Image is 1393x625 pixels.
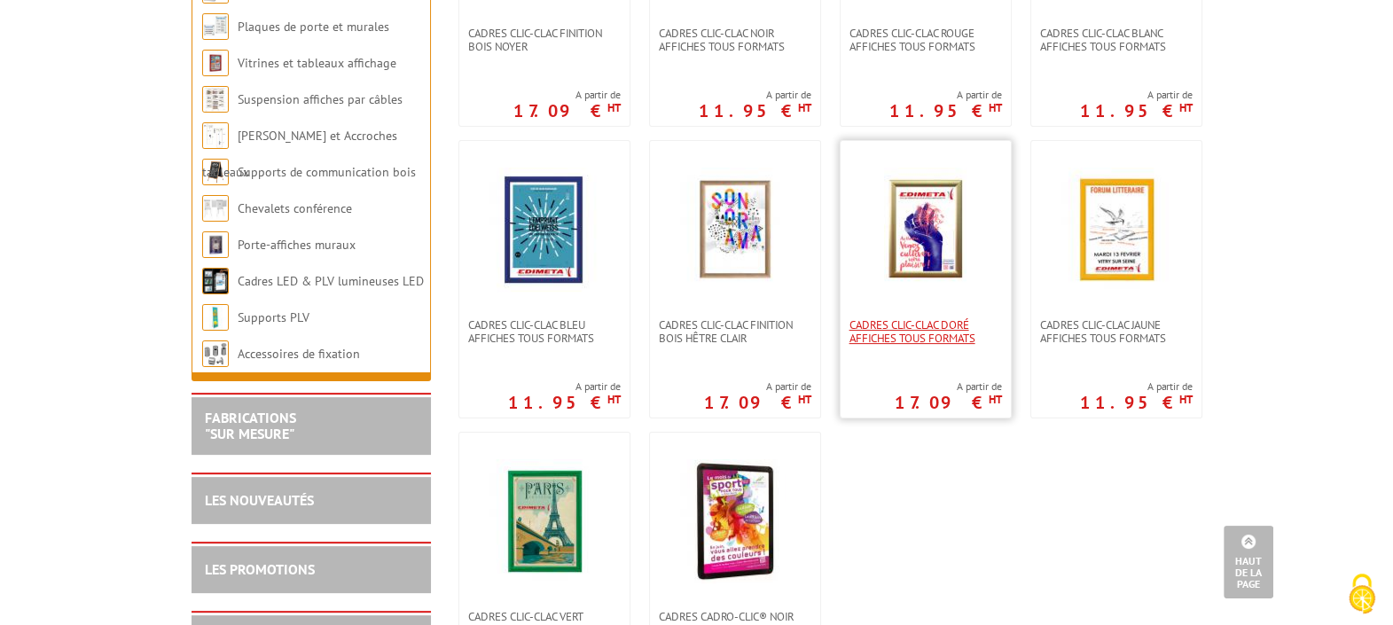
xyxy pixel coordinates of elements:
[482,168,607,292] img: Cadres clic-clac bleu affiches tous formats
[1340,572,1384,616] img: Cookies (fenêtre modale)
[889,105,1002,116] p: 11.95 €
[1331,565,1393,625] button: Cookies (fenêtre modale)
[1054,168,1178,292] img: Cadres clic-clac jaune affiches tous formats
[513,105,621,116] p: 17.09 €
[895,397,1002,408] p: 17.09 €
[650,27,820,53] a: Cadres clic-clac noir affiches tous formats
[798,100,811,115] sup: HT
[468,318,621,345] span: Cadres clic-clac bleu affiches tous formats
[238,91,403,107] a: Suspension affiches par câbles
[202,340,229,367] img: Accessoires de fixation
[238,346,360,362] a: Accessoires de fixation
[238,55,396,71] a: Vitrines et tableaux affichage
[841,318,1011,345] a: Cadres clic-clac doré affiches tous formats
[1031,27,1201,53] a: Cadres clic-clac blanc affiches tous formats
[1224,526,1273,598] a: Haut de la page
[238,237,356,253] a: Porte-affiches muraux
[238,164,416,180] a: Supports de communication bois
[202,128,397,180] a: [PERSON_NAME] et Accroches tableaux
[849,27,1002,53] span: Cadres clic-clac rouge affiches tous formats
[482,459,607,583] img: Cadres clic-clac vert affiches tous formats
[202,50,229,76] img: Vitrines et tableaux affichage
[607,392,621,407] sup: HT
[607,100,621,115] sup: HT
[238,19,389,35] a: Plaques de porte et murales
[841,27,1011,53] a: Cadres clic-clac rouge affiches tous formats
[989,100,1002,115] sup: HT
[1080,379,1193,394] span: A partir de
[1040,318,1193,345] span: Cadres clic-clac jaune affiches tous formats
[508,397,621,408] p: 11.95 €
[459,318,630,345] a: Cadres clic-clac bleu affiches tous formats
[1031,318,1201,345] a: Cadres clic-clac jaune affiches tous formats
[659,27,811,53] span: Cadres clic-clac noir affiches tous formats
[699,88,811,102] span: A partir de
[704,397,811,408] p: 17.09 €
[1179,100,1193,115] sup: HT
[238,200,352,216] a: Chevalets conférence
[650,318,820,345] a: Cadres clic-clac finition Bois Hêtre clair
[205,491,314,509] a: LES NOUVEAUTÉS
[459,27,630,53] a: CADRES CLIC-CLAC FINITION BOIS NOYER
[1080,397,1193,408] p: 11.95 €
[202,268,229,294] img: Cadres LED & PLV lumineuses LED
[1179,392,1193,407] sup: HT
[202,13,229,40] img: Plaques de porte et murales
[202,195,229,222] img: Chevalets conférence
[895,379,1002,394] span: A partir de
[508,379,621,394] span: A partir de
[673,459,797,583] img: Cadres Cadro-Clic® Noir coins arrondis
[202,86,229,113] img: Suspension affiches par câbles
[202,304,229,331] img: Supports PLV
[699,105,811,116] p: 11.95 €
[704,379,811,394] span: A partir de
[798,392,811,407] sup: HT
[989,392,1002,407] sup: HT
[673,168,797,292] img: Cadres clic-clac finition Bois Hêtre clair
[202,122,229,149] img: Cimaises et Accroches tableaux
[889,88,1002,102] span: A partir de
[205,409,296,442] a: FABRICATIONS"Sur Mesure"
[202,231,229,258] img: Porte-affiches muraux
[884,168,966,292] img: Cadres clic-clac doré affiches tous formats
[1080,88,1193,102] span: A partir de
[468,27,621,53] span: CADRES CLIC-CLAC FINITION BOIS NOYER
[205,560,315,578] a: LES PROMOTIONS
[238,309,309,325] a: Supports PLV
[659,318,811,345] span: Cadres clic-clac finition Bois Hêtre clair
[238,273,424,289] a: Cadres LED & PLV lumineuses LED
[513,88,621,102] span: A partir de
[849,318,1002,345] span: Cadres clic-clac doré affiches tous formats
[1080,105,1193,116] p: 11.95 €
[1040,27,1193,53] span: Cadres clic-clac blanc affiches tous formats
